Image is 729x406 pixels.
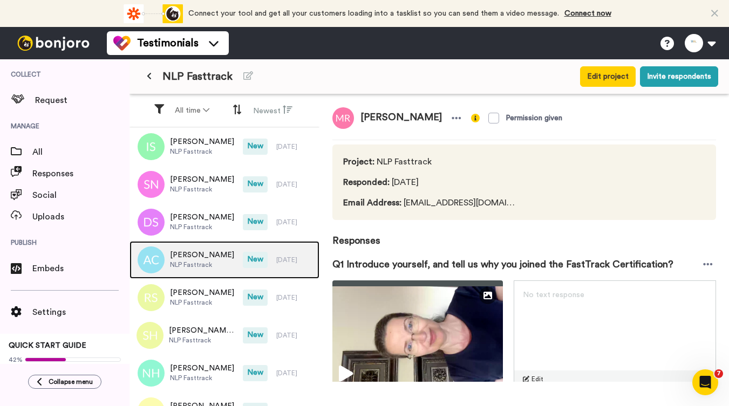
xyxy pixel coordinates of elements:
span: NLP Fasttrack [162,69,233,84]
span: [PERSON_NAME] [170,250,234,260]
iframe: Intercom live chat [692,369,718,395]
span: [PERSON_NAME] [170,212,234,223]
span: [PERSON_NAME] [170,287,234,298]
img: tm-color.svg [113,35,131,52]
img: ac.png [138,246,165,273]
img: mr.png [332,107,354,129]
button: Newest [247,100,299,121]
span: All [32,146,130,159]
button: Invite respondents [640,66,718,87]
div: [DATE] [276,218,314,226]
a: [PERSON_NAME] [PERSON_NAME]NLP FasttrackNew[DATE] [130,316,319,354]
img: nh.png [138,360,165,387]
span: Uploads [32,210,130,223]
img: is.png [138,133,165,160]
span: Connect your tool and get all your customers loading into a tasklist so you can send them a video... [188,10,559,17]
span: Social [32,189,130,202]
span: Responses [32,167,130,180]
span: NLP Fasttrack [343,155,518,168]
img: sh.png [137,322,163,349]
img: info-yellow.svg [471,114,480,122]
span: New [243,139,268,155]
img: rs.png [138,284,165,311]
span: No text response [523,291,584,299]
a: [PERSON_NAME]NLP FasttrackNew[DATE] [130,128,319,166]
img: 58f996ee-905c-4277-a0c9-7dcb50761d6e-thumbnail_full-1759506471.jpg [332,280,503,388]
span: Testimonials [137,36,199,51]
span: NLP Fasttrack [169,336,237,345]
div: [DATE] [276,256,314,264]
a: [PERSON_NAME]NLP FasttrackNew[DATE] [130,354,319,392]
span: [EMAIL_ADDRESS][DOMAIN_NAME] [343,196,518,209]
button: All time [168,101,216,120]
div: [DATE] [276,293,314,302]
a: [PERSON_NAME]NLP FasttrackNew[DATE] [130,166,319,203]
a: Connect now [564,10,611,17]
span: [PERSON_NAME] [170,136,234,147]
span: NLP Fasttrack [170,374,234,382]
img: sn.png [138,171,165,198]
span: New [243,327,268,343]
span: Request [35,94,130,107]
span: [PERSON_NAME] [170,363,234,374]
span: [PERSON_NAME] [PERSON_NAME] [169,325,237,336]
span: NLP Fasttrack [170,223,234,231]
span: Q1 Introduce yourself, and tell us why you joined the FastTrack Certification? [332,257,673,272]
span: NLP Fasttrack [170,260,234,269]
a: [PERSON_NAME]NLP FasttrackNew[DATE] [130,241,319,279]
div: animation [124,4,183,23]
span: QUICK START GUIDE [9,342,86,349]
span: [PERSON_NAME] [170,174,234,185]
div: [DATE] [276,142,314,151]
div: [DATE] [276,180,314,189]
span: NLP Fasttrack [170,185,234,194]
span: New [243,214,268,230]
span: [PERSON_NAME] [354,107,448,129]
span: Email Address : [343,198,401,207]
span: 7 [714,369,723,378]
span: 42% [9,355,23,364]
a: [PERSON_NAME]NLP FasttrackNew[DATE] [130,279,319,316]
span: New [243,290,268,306]
span: Responses [332,220,716,248]
span: New [243,365,268,381]
span: NLP Fasttrack [170,147,234,156]
div: Permission given [506,113,562,123]
img: bj-logo-header-white.svg [13,36,94,51]
span: NLP Fasttrack [170,298,234,307]
span: New [243,252,268,268]
span: [DATE] [343,176,518,189]
span: Responded : [343,178,390,187]
span: Edit [532,375,543,383]
span: New [243,176,268,192]
button: Collapse menu [28,375,101,389]
a: [PERSON_NAME]NLP FasttrackNew[DATE] [130,203,319,241]
span: Collapse menu [49,377,93,386]
img: ds.png [138,209,165,236]
span: Embeds [32,262,130,275]
span: Project : [343,157,374,166]
button: Edit project [580,66,636,87]
span: Settings [32,306,130,319]
div: [DATE] [276,369,314,377]
div: [DATE] [276,331,314,340]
